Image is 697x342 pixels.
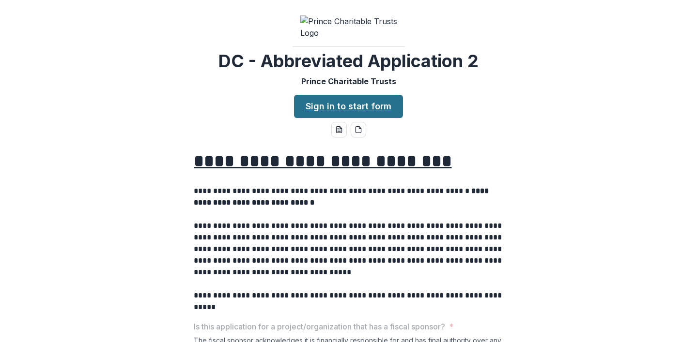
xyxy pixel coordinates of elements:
button: pdf-download [351,122,366,137]
p: Prince Charitable Trusts [301,75,396,87]
p: Is this application for a project/organization that has a fiscal sponsor? [194,321,445,332]
img: Prince Charitable Trusts Logo [300,15,397,39]
a: Sign in to start form [294,95,403,118]
button: word-download [331,122,347,137]
h2: DC - Abbreviated Application 2 [218,51,479,72]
